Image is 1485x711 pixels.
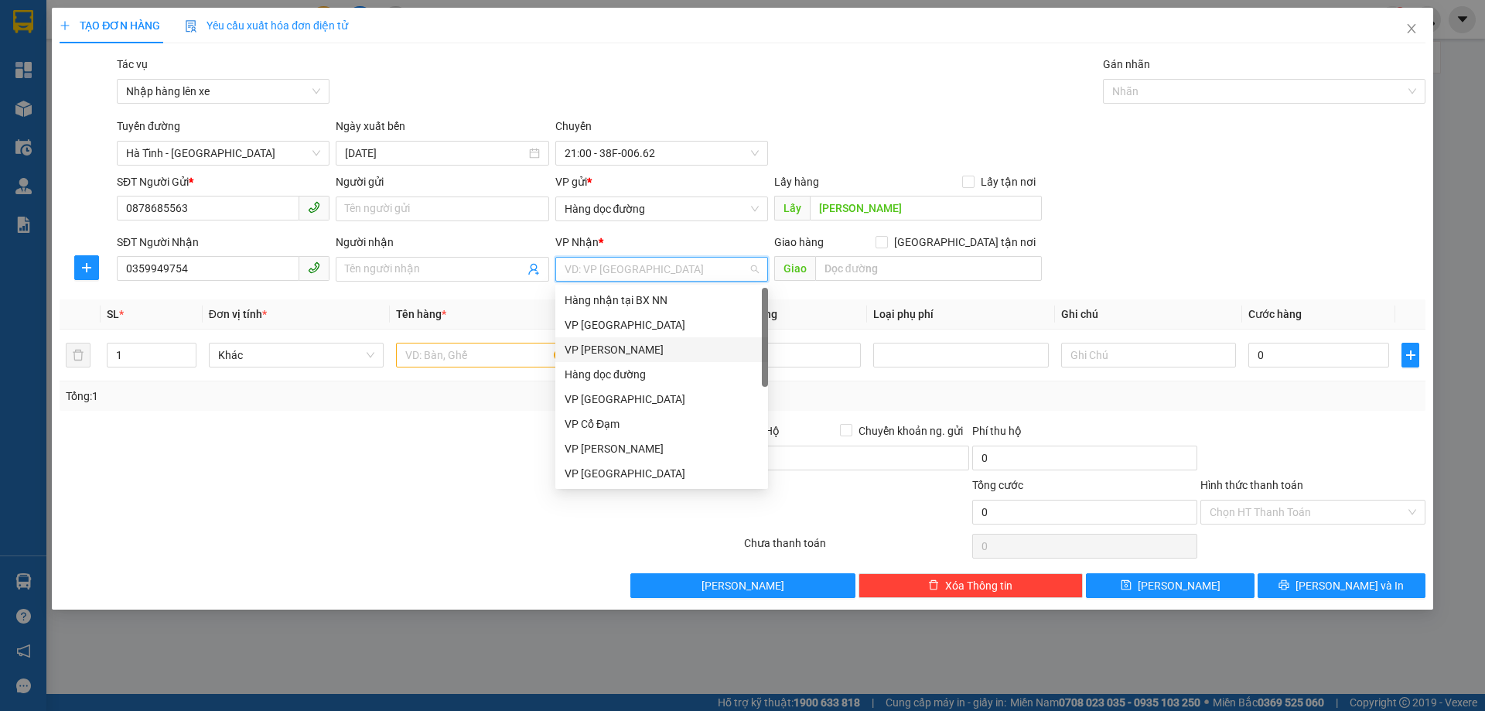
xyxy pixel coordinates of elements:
[555,461,768,486] div: VP Xuân Giang
[336,173,548,190] div: Người gửi
[209,308,267,320] span: Đơn vị tính
[1390,8,1433,51] button: Close
[867,299,1054,330] th: Loại phụ phí
[565,316,759,333] div: VP [GEOGRAPHIC_DATA]
[185,19,348,32] span: Yêu cầu xuất hóa đơn điện tử
[774,236,824,248] span: Giao hàng
[1278,579,1289,592] span: printer
[74,255,99,280] button: plus
[555,412,768,436] div: VP Cổ Đạm
[107,308,119,320] span: SL
[945,577,1012,594] span: Xóa Thông tin
[66,388,573,405] div: Tổng: 1
[1402,349,1418,361] span: plus
[565,197,759,220] span: Hàng dọc đường
[555,313,768,337] div: VP Mỹ Đình
[396,343,571,367] input: VD: Bàn, Ghế
[308,261,320,274] span: phone
[702,577,784,594] span: [PERSON_NAME]
[1200,479,1303,491] label: Hình thức thanh toán
[555,337,768,362] div: VP Hoàng Liệt
[565,292,759,309] div: Hàng nhận tại BX NN
[972,422,1197,446] div: Phí thu hộ
[1121,579,1132,592] span: save
[60,19,160,32] span: TẠO ĐƠN HÀNG
[1061,343,1236,367] input: Ghi Chú
[742,535,971,562] div: Chưa thanh toán
[555,387,768,412] div: VP Hà Đông
[744,425,780,437] span: Thu Hộ
[60,20,70,31] span: plus
[126,80,320,103] span: Nhập hàng lên xe
[565,142,759,165] span: 21:00 - 38F-006.62
[75,261,98,274] span: plus
[345,145,525,162] input: 12/10/2025
[859,573,1084,598] button: deleteXóa Thông tin
[117,58,148,70] label: Tác vụ
[185,20,197,32] img: icon
[1296,577,1404,594] span: [PERSON_NAME] và In
[1401,343,1418,367] button: plus
[928,579,939,592] span: delete
[888,234,1042,251] span: [GEOGRAPHIC_DATA] tận nơi
[218,344,374,367] span: Khác
[810,196,1042,220] input: Dọc đường
[555,288,768,313] div: Hàng nhận tại BX NN
[1055,299,1242,330] th: Ghi chú
[527,263,540,275] span: user-add
[720,343,861,367] input: 0
[1103,58,1150,70] label: Gán nhãn
[555,436,768,461] div: VP Cương Gián
[565,366,759,383] div: Hàng dọc đường
[1086,573,1254,598] button: save[PERSON_NAME]
[117,234,329,251] div: SĐT Người Nhận
[117,118,329,141] div: Tuyến đường
[1248,308,1302,320] span: Cước hàng
[565,341,759,358] div: VP [PERSON_NAME]
[126,142,320,165] span: Hà Tĩnh - Hà Nội
[555,236,599,248] span: VP Nhận
[975,173,1042,190] span: Lấy tận nơi
[396,308,446,320] span: Tên hàng
[852,422,969,439] span: Chuyển khoản ng. gửi
[117,173,329,190] div: SĐT Người Gửi
[336,234,548,251] div: Người nhận
[66,343,90,367] button: delete
[815,256,1042,281] input: Dọc đường
[1258,573,1425,598] button: printer[PERSON_NAME] và In
[774,256,815,281] span: Giao
[774,196,810,220] span: Lấy
[555,173,768,190] div: VP gửi
[565,391,759,408] div: VP [GEOGRAPHIC_DATA]
[1138,577,1220,594] span: [PERSON_NAME]
[565,465,759,482] div: VP [GEOGRAPHIC_DATA]
[555,118,768,141] div: Chuyến
[308,201,320,214] span: phone
[1405,22,1418,35] span: close
[972,479,1023,491] span: Tổng cước
[555,362,768,387] div: Hàng dọc đường
[336,118,548,141] div: Ngày xuất bến
[630,573,855,598] button: [PERSON_NAME]
[565,415,759,432] div: VP Cổ Đạm
[774,176,819,188] span: Lấy hàng
[565,440,759,457] div: VP [PERSON_NAME]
